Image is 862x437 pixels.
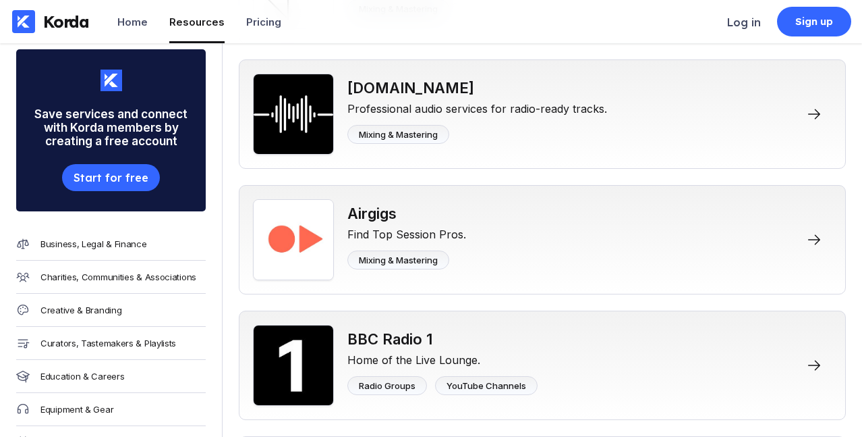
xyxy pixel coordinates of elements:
div: Sign up [795,15,834,28]
a: Creative & Branding [16,294,206,327]
div: Mixing & Mastering [359,255,438,265]
div: Education & Careers [40,371,124,382]
div: BBC Radio 1 [347,330,538,348]
div: Charities, Communities & Associations [40,272,196,282]
div: YouTube Channels [447,380,526,391]
div: Professional audio services for radio-ready tracks. [347,97,607,115]
a: Charities, Communities & Associations [16,261,206,294]
div: Business, Legal & Finance [40,238,147,249]
div: Home of the Live Lounge. [347,348,538,367]
button: Start for free [62,164,159,191]
div: Creative & Branding [40,305,121,315]
div: Equipment & Gear [40,404,113,415]
div: Korda [43,11,89,32]
img: Audiomixmastering.com [253,74,334,155]
div: [DOMAIN_NAME] [347,79,607,97]
div: Resources [169,16,225,28]
img: Airgigs [253,199,334,280]
div: Save services and connect with Korda members by creating a free account [16,91,206,164]
div: Pricing [246,16,281,28]
div: Curators, Tastemakers & Playlists [40,338,176,349]
div: Start for free [74,171,148,184]
div: Mixing & Mastering [359,129,438,140]
a: Education & Careers [16,360,206,393]
a: Sign up [777,7,851,36]
a: Curators, Tastemakers & Playlists [16,327,206,360]
a: Audiomixmastering.com[DOMAIN_NAME]Professional audio services for radio-ready tracks.Mixing & Mas... [239,59,846,169]
a: Business, Legal & Finance [16,228,206,261]
div: Radio Groups [359,380,415,391]
div: Find Top Session Pros. [347,222,466,241]
a: Equipment & Gear [16,393,206,426]
img: BBC Radio 1 [253,325,334,406]
div: Home [117,16,148,28]
div: Log in [727,16,761,29]
a: BBC Radio 1BBC Radio 1Home of the Live Lounge.Radio GroupsYouTube Channels [239,311,846,420]
div: Airgigs [347,205,466,222]
a: AirgigsAirgigsFind Top Session Pros.Mixing & Mastering [239,185,846,294]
